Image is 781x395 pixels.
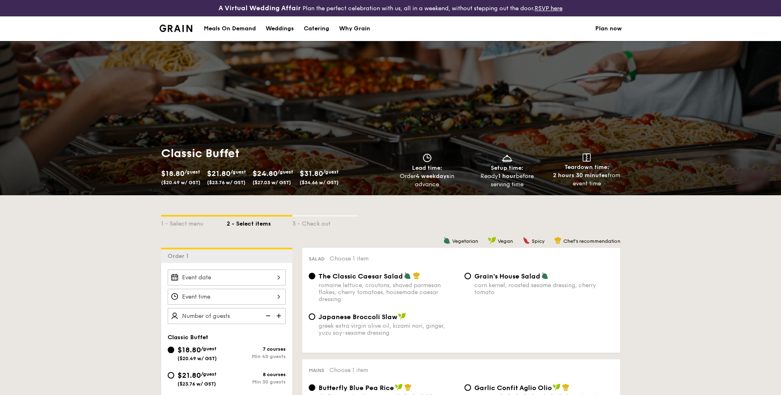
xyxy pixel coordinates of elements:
a: Logotype [159,25,193,32]
img: icon-spicy.37a8142b.svg [523,237,530,244]
img: icon-vegetarian.fe4039eb.svg [541,272,549,279]
span: Vegetarian [452,238,478,244]
span: Vegan [498,238,513,244]
span: /guest [201,371,216,377]
img: icon-vegetarian.fe4039eb.svg [404,272,411,279]
div: Why Grain [339,16,370,41]
input: Event time [168,289,286,305]
span: /guest [230,169,246,175]
div: Min 40 guests [227,354,286,359]
span: Spicy [532,238,544,244]
div: Weddings [266,16,294,41]
img: icon-vegan.f8ff3823.svg [553,384,561,391]
a: Plan now [595,16,622,41]
div: Order in advance [391,172,464,189]
img: icon-chef-hat.a58ddaea.svg [413,272,420,279]
span: Garlic Confit Aglio Olio [474,384,552,392]
span: The Classic Caesar Salad [319,272,403,280]
div: 1 - Select menu [161,217,227,228]
span: $21.80 [207,169,230,178]
span: ($23.76 w/ GST) [207,180,246,185]
span: ($23.76 w/ GST) [178,381,216,387]
span: Salad [309,256,325,262]
img: icon-chef-hat.a58ddaea.svg [554,237,562,244]
span: $18.80 [161,169,184,178]
span: ($20.49 w/ GST) [178,356,217,361]
span: Mains [309,368,324,373]
span: Choose 1 item [330,255,369,262]
img: icon-vegan.f8ff3823.svg [488,237,496,244]
input: $18.80/guest($20.49 w/ GST)7 coursesMin 40 guests [168,347,174,353]
span: $31.80 [300,169,323,178]
span: /guest [201,346,216,352]
span: /guest [278,169,293,175]
span: Setup time: [491,164,524,171]
span: Grain's House Salad [474,272,540,280]
span: Lead time: [412,164,442,171]
img: icon-vegetarian.fe4039eb.svg [443,237,451,244]
span: /guest [184,169,200,175]
img: Grain [159,25,193,32]
span: ($20.49 w/ GST) [161,180,200,185]
div: 8 courses [227,372,286,377]
div: greek extra virgin olive oil, kizami nori, ginger, yuzu soy-sesame dressing [319,322,458,336]
div: romaine lettuce, croutons, shaved parmesan flakes, cherry tomatoes, housemade caesar dressing [319,282,458,303]
span: Teardown time: [565,164,609,171]
span: Choose 1 item [329,367,368,374]
a: Catering [299,16,334,41]
a: Why Grain [334,16,375,41]
div: Min 30 guests [227,379,286,385]
div: 2 - Select items [227,217,292,228]
strong: 2 hours 30 minutes [553,172,608,179]
img: icon-chef-hat.a58ddaea.svg [404,384,412,391]
div: Ready before serving time [470,172,544,189]
img: icon-clock.2db775ea.svg [421,153,433,162]
img: icon-vegan.f8ff3823.svg [398,313,406,320]
span: $21.80 [178,371,201,380]
div: Plan the perfect celebration with us, all in a weekend, without stepping out the door. [155,3,627,13]
strong: 4 weekdays [416,173,449,180]
span: Japanese Broccoli Slaw [319,313,397,321]
input: Number of guests [168,308,286,324]
div: 7 courses [227,346,286,352]
input: Butterfly Blue Pea Riceshallots, coriander, supergarlicfied oil, blue pea flower [309,384,315,391]
span: Chef's recommendation [563,238,620,244]
span: Order 1 [168,253,192,260]
input: Garlic Confit Aglio Oliosuper garlicfied oil, slow baked cherry tomatoes, garden fresh thyme [465,384,471,391]
div: Meals On Demand [204,16,256,41]
span: ($34.66 w/ GST) [300,180,339,185]
img: icon-teardown.65201eee.svg [583,153,591,162]
div: from event time [550,171,624,188]
h4: A Virtual Wedding Affair [219,3,301,13]
input: Event date [168,269,286,285]
span: Butterfly Blue Pea Rice [319,384,394,392]
img: icon-dish.430c3a2e.svg [501,153,513,162]
img: icon-vegan.f8ff3823.svg [395,384,403,391]
div: 3 - Check out [292,217,358,228]
img: icon-chef-hat.a58ddaea.svg [562,384,569,391]
input: Grain's House Saladcorn kernel, roasted sesame dressing, cherry tomato [465,273,471,279]
div: Catering [304,16,329,41]
span: $18.80 [178,345,201,354]
input: $21.80/guest($23.76 w/ GST)8 coursesMin 30 guests [168,372,174,379]
span: ($27.03 w/ GST) [253,180,291,185]
img: icon-add.58712e84.svg [273,308,286,324]
span: Classic Buffet [168,334,208,341]
img: icon-reduce.1d2dbef1.svg [261,308,273,324]
div: corn kernel, roasted sesame dressing, cherry tomato [474,282,614,296]
strong: 1 hour [498,173,516,180]
h1: Classic Buffet [161,146,387,161]
span: $24.80 [253,169,278,178]
a: Meals On Demand [199,16,261,41]
input: The Classic Caesar Saladromaine lettuce, croutons, shaved parmesan flakes, cherry tomatoes, house... [309,273,315,279]
span: /guest [323,169,339,175]
a: RSVP here [535,5,562,12]
input: Japanese Broccoli Slawgreek extra virgin olive oil, kizami nori, ginger, yuzu soy-sesame dressing [309,313,315,320]
a: Weddings [261,16,299,41]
